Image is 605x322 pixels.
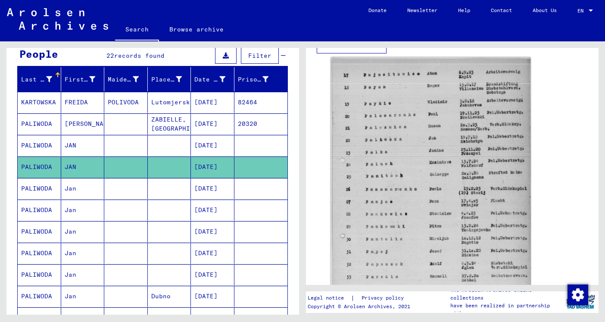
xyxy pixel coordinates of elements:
mat-cell: [DATE] [191,92,234,113]
mat-cell: PALIWODA [18,178,61,199]
span: Filter [248,52,271,59]
mat-cell: PALIWODA [18,221,61,242]
mat-header-cell: Date of Birth [191,67,234,91]
button: Filter [241,47,279,64]
a: Browse archive [159,19,234,40]
mat-cell: 20320 [234,113,288,134]
mat-cell: PALIWODA [18,243,61,264]
mat-cell: [DATE] [191,264,234,285]
a: Privacy policy [355,294,414,303]
mat-cell: [DATE] [191,135,234,156]
img: Arolsen_neg.svg [7,8,108,30]
mat-cell: JAN [61,156,105,178]
mat-cell: Jan [61,221,105,242]
mat-cell: [DATE] [191,286,234,307]
mat-cell: PALIWODA [18,286,61,307]
mat-cell: PALIWODA [18,264,61,285]
a: Search [115,19,159,41]
mat-header-cell: Maiden Name [104,67,148,91]
div: Maiden Name [108,75,139,84]
mat-cell: [DATE] [191,200,234,221]
mat-cell: PALIWODA [18,135,61,156]
div: Date of Birth [194,72,236,86]
mat-cell: Lutomjersk [148,92,191,113]
mat-cell: [DATE] [191,243,234,264]
mat-cell: FREIDA [61,92,105,113]
mat-cell: JAN [61,135,105,156]
div: Prisoner # [238,72,280,86]
mat-cell: 82464 [234,92,288,113]
mat-cell: PALIWODA [18,200,61,221]
p: The Arolsen Archives online collections [450,286,562,302]
mat-cell: KARTOWSKA [18,92,61,113]
img: Change consent [568,284,588,305]
div: Prisoner # [238,75,269,84]
mat-cell: Jan [61,286,105,307]
mat-header-cell: Prisoner # [234,67,288,91]
mat-cell: [DATE] [191,221,234,242]
mat-cell: [DATE] [191,156,234,178]
div: First Name [65,72,106,86]
div: Date of Birth [194,75,225,84]
mat-cell: PALIWODA [18,113,61,134]
mat-cell: [DATE] [191,178,234,199]
mat-cell: ZABIELLE, KRS. [GEOGRAPHIC_DATA] [148,113,191,134]
mat-cell: [PERSON_NAME] [61,113,105,134]
mat-header-cell: Place of Birth [148,67,191,91]
div: Last Name [21,72,63,86]
a: Legal notice [308,294,351,303]
div: Place of Birth [151,75,182,84]
mat-cell: Jan [61,178,105,199]
mat-cell: Jan [61,200,105,221]
mat-cell: POLIVODA [104,92,148,113]
mat-cell: Dubno [148,286,191,307]
p: Copyright © Arolsen Archives, 2021 [308,303,414,310]
div: First Name [65,75,96,84]
mat-cell: Jan [61,243,105,264]
span: EN [577,8,587,14]
div: Place of Birth [151,72,193,86]
mat-cell: [DATE] [191,113,234,134]
div: People [19,46,58,62]
mat-header-cell: Last Name [18,67,61,91]
span: records found [114,52,165,59]
span: 22 [106,52,114,59]
mat-cell: Jan [61,264,105,285]
img: yv_logo.png [564,291,597,313]
mat-header-cell: First Name [61,67,105,91]
div: | [308,294,414,303]
p: have been realized in partnership with [450,302,562,317]
div: Last Name [21,75,52,84]
mat-cell: PALIWODA [18,156,61,178]
div: Maiden Name [108,72,150,86]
